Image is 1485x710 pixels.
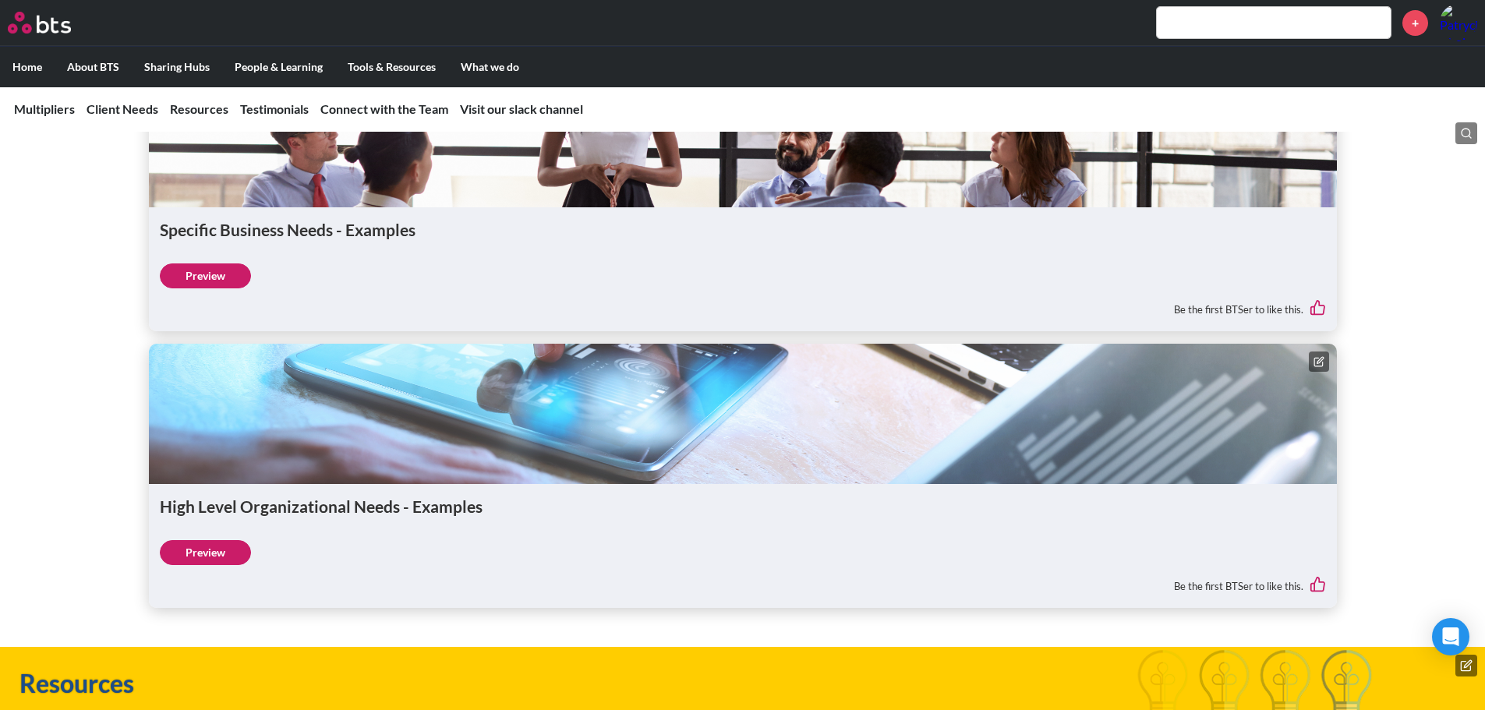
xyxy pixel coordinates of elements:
a: Preview [160,540,251,565]
div: Be the first BTSer to like this. [160,565,1326,598]
a: Testimonials [240,101,309,116]
a: Preview [160,263,251,288]
h1: High Level Organizational Needs - Examples [160,495,1326,517]
img: BTS Logo [8,12,71,34]
label: What we do [448,47,532,87]
a: Multipliers [14,101,75,116]
a: Go home [8,12,100,34]
a: Profile [1440,4,1477,41]
div: Be the first BTSer to like this. [160,288,1326,321]
a: Visit our slack channel [460,101,583,116]
label: About BTS [55,47,132,87]
h1: Specific Business Needs - Examples [160,218,1326,241]
img: Patrycja Chojnacka [1440,4,1477,41]
label: People & Learning [222,47,335,87]
div: Open Intercom Messenger [1432,618,1469,655]
a: Client Needs [87,101,158,116]
label: Sharing Hubs [132,47,222,87]
h1: Resources [19,666,1031,701]
a: Resources [170,101,228,116]
a: + [1402,10,1428,36]
button: Edit hero [1455,655,1477,676]
button: Edit content box [1309,351,1329,372]
label: Tools & Resources [335,47,448,87]
a: Connect with the Team [320,101,448,116]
